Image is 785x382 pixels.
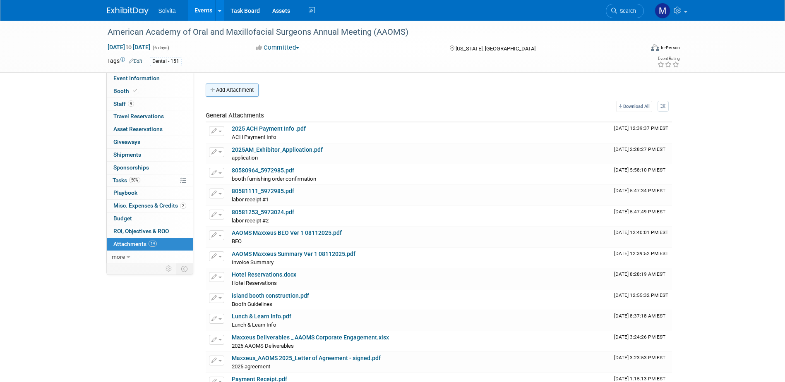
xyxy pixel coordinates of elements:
[149,241,157,247] span: 19
[611,352,672,372] td: Upload Timestamp
[107,238,193,251] a: Attachments19
[107,174,193,187] a: Tasks50%
[107,110,193,123] a: Travel Reservations
[611,185,672,205] td: Upload Timestamp
[614,125,668,131] span: Upload Timestamp
[206,84,259,97] button: Add Attachment
[113,138,140,145] span: Giveaways
[614,209,665,215] span: Upload Timestamp
[112,253,125,260] span: more
[113,88,139,94] span: Booth
[232,259,274,265] span: Invoice Summary
[150,57,182,66] div: Dental - 151
[133,88,137,93] i: Booth reservation complete
[232,334,389,341] a: Maxxeus Deliverables _ AAOMS Corporate Engagement.xlsx
[113,215,132,222] span: Budget
[655,3,670,19] img: Matthew Burns
[232,196,269,203] span: labor receipt #1
[232,146,323,153] a: 2025AM_Exhibitor_Application.pdf
[611,227,672,247] td: Upload Timestamp
[611,143,672,164] td: Upload Timestamp
[232,188,294,194] a: 80581111_5972985.pdf
[617,8,636,14] span: Search
[232,280,277,286] span: Hotel Reservations
[614,167,665,173] span: Upload Timestamp
[128,100,134,107] span: 9
[651,44,659,51] img: Format-Inperson.png
[107,187,193,199] a: Playbook
[611,206,672,227] td: Upload Timestamp
[614,251,668,256] span: Upload Timestamp
[129,58,142,64] a: Edit
[614,188,665,193] span: Upload Timestamp
[152,45,169,50] span: (6 days)
[107,72,193,85] a: Event Information
[660,45,680,51] div: In-Person
[253,43,302,52] button: Committed
[107,136,193,148] a: Giveaways
[107,7,149,15] img: ExhibitDay
[595,43,680,55] div: Event Format
[107,251,193,263] a: more
[606,4,644,18] a: Search
[614,146,665,152] span: Upload Timestamp
[107,212,193,225] a: Budget
[232,125,306,132] a: 2025 ACH Payment Info .pdf
[113,189,137,196] span: Playbook
[232,363,270,370] span: 2025 agreement
[614,271,665,277] span: Upload Timestamp
[611,289,672,310] td: Upload Timestamp
[614,376,665,382] span: Upload Timestamp
[614,355,665,361] span: Upload Timestamp
[232,155,258,161] span: application
[107,200,193,212] a: Misc. Expenses & Credits2
[107,149,193,161] a: Shipments
[232,343,294,349] span: 2025 AAOMS Deliverables
[232,134,276,140] span: ACH Payment Info
[113,164,149,171] span: Sponsorships
[158,7,176,14] span: Solvita
[611,248,672,268] td: Upload Timestamp
[176,263,193,274] td: Toggle Event Tabs
[180,203,186,209] span: 2
[113,228,169,234] span: ROI, Objectives & ROO
[162,263,176,274] td: Personalize Event Tab Strip
[113,151,141,158] span: Shipments
[113,113,164,119] span: Travel Reservations
[113,75,160,81] span: Event Information
[206,112,264,119] span: General Attachments
[107,162,193,174] a: Sponsorships
[611,164,672,185] td: Upload Timestamp
[232,313,291,320] a: Lunch & Learn Info.pdf
[129,177,140,183] span: 50%
[107,123,193,136] a: Asset Reservations
[614,229,668,235] span: Upload Timestamp
[611,122,672,143] td: Upload Timestamp
[113,241,157,247] span: Attachments
[232,209,294,215] a: 80581253_5973024.pdf
[232,217,269,224] span: labor receipt #2
[105,25,631,40] div: American Academy of Oral and Maxillofacial Surgeons Annual Meeting (AAOMS)
[611,331,672,352] td: Upload Timestamp
[614,292,668,298] span: Upload Timestamp
[107,225,193,238] a: ROI, Objectives & ROO
[232,251,355,257] a: AAOMS Maxxeus Summary Ver 1 08112025.pdf
[232,301,272,307] span: Booth Guidelines
[107,85,193,98] a: Booth
[107,57,142,66] td: Tags
[107,98,193,110] a: Staff9
[232,292,309,299] a: island booth construction.pdf
[113,202,186,209] span: Misc. Expenses & Credits
[611,268,672,289] td: Upload Timestamp
[232,355,381,361] a: Maxxeus_AAOMS 2025_Letter of Agreement - signed.pdf
[113,100,134,107] span: Staff
[125,44,133,50] span: to
[107,43,151,51] span: [DATE] [DATE]
[616,101,652,112] a: Download All
[614,334,665,340] span: Upload Timestamp
[232,176,316,182] span: booth furnishing order confirmation
[232,238,242,244] span: BEO
[611,310,672,331] td: Upload Timestamp
[614,313,665,319] span: Upload Timestamp
[113,126,163,132] span: Asset Reservations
